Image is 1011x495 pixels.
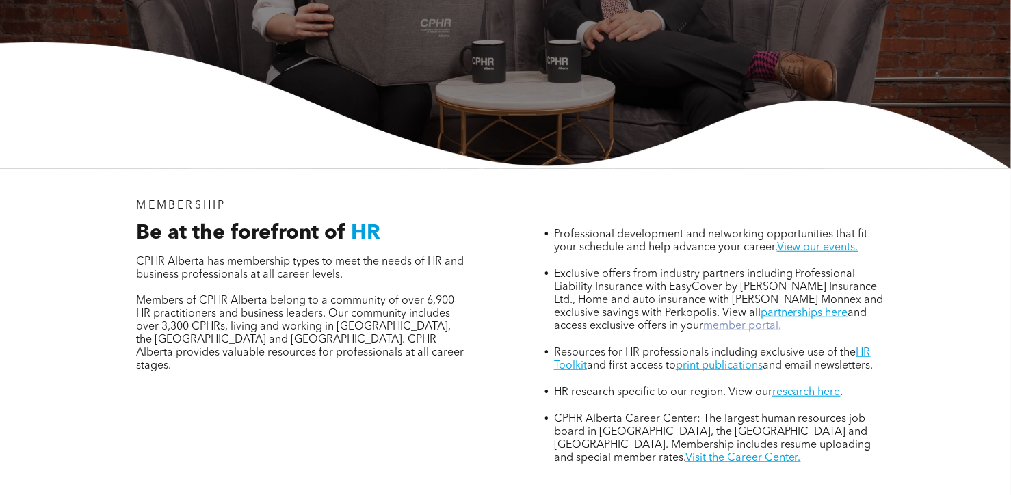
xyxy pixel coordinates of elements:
span: HR [352,223,381,243]
span: Exclusive offers from industry partners including Professional Liability Insurance with EasyCover... [554,269,884,319]
a: member portal. [703,321,781,332]
span: Resources for HR professionals including exclusive use of the [554,347,856,358]
span: Be at the forefront of [137,223,346,243]
a: View our events. [777,242,858,253]
a: research here [772,387,841,398]
span: Members of CPHR Alberta belong to a community of over 6,900 HR practitioners and business leaders... [137,295,464,371]
span: . [841,387,843,398]
span: and first access to [587,360,676,371]
span: HR research specific to our region. View our [554,387,772,398]
span: and email newsletters. [763,360,874,371]
span: MEMBERSHIP [137,200,226,211]
a: Visit the Career Center. [685,453,801,464]
span: CPHR Alberta has membership types to meet the needs of HR and business professionals at all caree... [137,256,464,280]
span: Professional development and networking opportunities that fit your schedule and help advance you... [554,229,868,253]
a: partnerships here [761,308,848,319]
span: CPHR Alberta Career Center: The largest human resources job board in [GEOGRAPHIC_DATA], the [GEOG... [554,414,871,464]
a: print publications [676,360,763,371]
